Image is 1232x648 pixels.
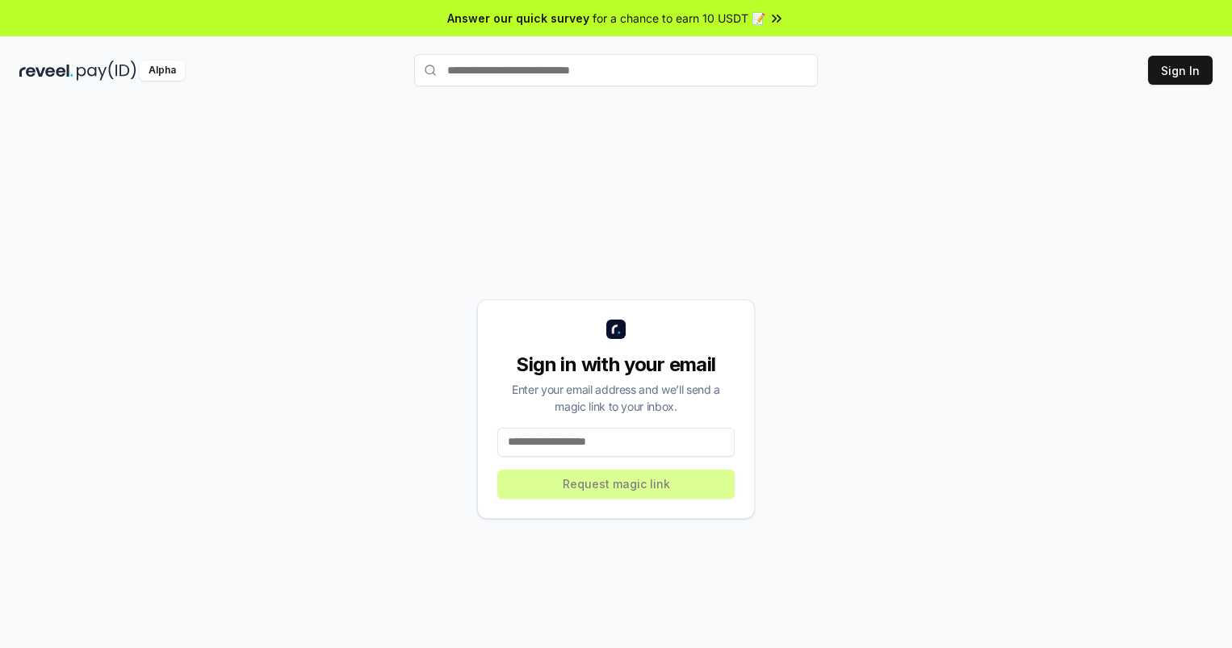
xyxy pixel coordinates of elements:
img: logo_small [606,320,626,339]
div: Sign in with your email [497,352,735,378]
span: Answer our quick survey [447,10,589,27]
img: pay_id [77,61,136,81]
span: for a chance to earn 10 USDT 📝 [593,10,765,27]
div: Alpha [140,61,185,81]
button: Sign In [1148,56,1213,85]
img: reveel_dark [19,61,73,81]
div: Enter your email address and we’ll send a magic link to your inbox. [497,381,735,415]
